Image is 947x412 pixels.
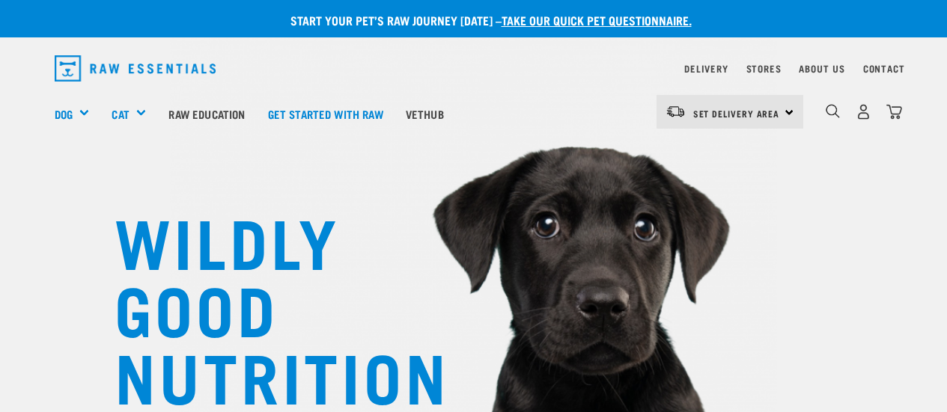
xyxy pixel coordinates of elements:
a: Delivery [684,66,728,71]
a: Dog [55,105,73,123]
img: home-icon-1@2x.png [826,104,840,118]
a: Vethub [395,84,455,144]
h1: WILDLY GOOD NUTRITION [115,206,414,408]
a: About Us [799,66,844,71]
a: take our quick pet questionnaire. [502,16,692,23]
a: Get started with Raw [257,84,395,144]
img: home-icon@2x.png [886,104,902,120]
nav: dropdown navigation [43,49,905,87]
img: Raw Essentials Logo [55,55,216,82]
span: Set Delivery Area [693,111,780,116]
a: Contact [863,66,905,71]
a: Stores [746,66,782,71]
img: van-moving.png [666,105,686,118]
a: Cat [112,105,129,123]
img: user.png [856,104,871,120]
a: Raw Education [157,84,256,144]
